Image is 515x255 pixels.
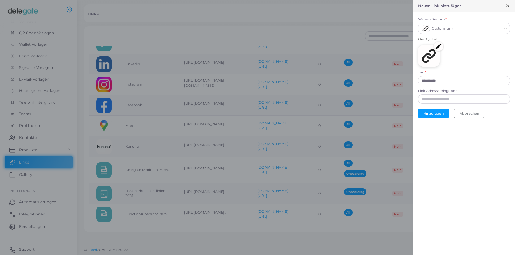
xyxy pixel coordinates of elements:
input: Search for option [455,24,502,32]
span: Link-Symbol [418,37,510,42]
span: Custom Link [432,26,453,32]
label: Link Adresse eingeben [418,89,459,94]
h5: Neuen Link hinzufügen [418,4,462,8]
div: Search for option [418,23,510,34]
img: avatar [422,25,430,32]
label: Text [418,70,426,75]
img: customlink.png [418,45,440,67]
img: edit.png [434,42,443,51]
label: Wählen Sie Link [418,17,447,22]
button: Abbrechen [454,109,484,118]
button: Hinzufügen [418,109,449,118]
